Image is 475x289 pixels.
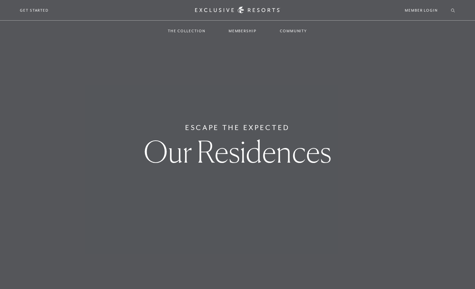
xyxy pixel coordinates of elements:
h1: Our Residences [144,137,331,167]
a: Membership [222,21,263,41]
a: Community [273,21,314,41]
a: The Collection [161,21,212,41]
a: Get Started [20,7,49,13]
h6: Escape The Expected [185,122,290,133]
a: Member Login [405,7,438,13]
